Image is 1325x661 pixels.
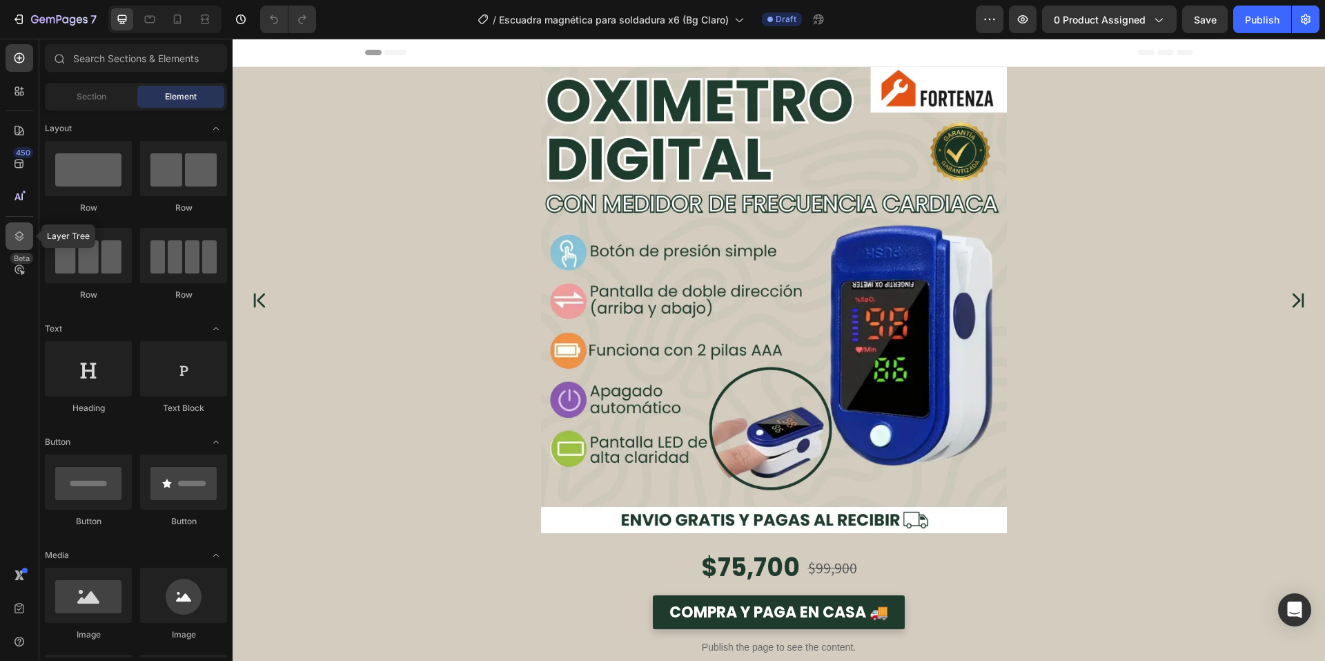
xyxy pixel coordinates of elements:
[45,122,72,135] span: Layout
[205,431,227,453] span: Toggle open
[1054,12,1146,27] span: 0 product assigned
[574,518,626,541] div: $99,900
[45,402,132,414] div: Heading
[1233,6,1291,33] button: Publish
[45,549,69,562] span: Media
[140,515,227,528] div: Button
[499,12,729,27] span: Escuadra magnética para soldadura x6 (Bg Claro)
[205,117,227,140] span: Toggle open
[233,39,1325,661] iframe: Design area
[1194,14,1217,26] span: Save
[467,512,569,547] div: $75,700
[1042,6,1177,33] button: 0 product assigned
[90,11,97,28] p: 7
[6,6,103,33] button: 7
[13,147,33,158] div: 450
[140,402,227,414] div: Text Block
[420,557,672,591] a: COMPRA Y PAGA EN CASA 🚚
[140,629,227,641] div: Image
[45,515,132,528] div: Button
[205,544,227,566] span: Toggle open
[77,90,106,103] span: Section
[493,12,496,27] span: /
[165,90,197,103] span: Element
[1050,246,1081,277] button: Carousel Next Arrow
[1245,12,1279,27] div: Publish
[10,253,33,264] div: Beta
[45,629,132,641] div: Image
[776,13,796,26] span: Draft
[205,318,227,340] span: Toggle open
[45,202,132,214] div: Row
[45,44,227,72] input: Search Sections & Elements
[45,436,70,448] span: Button
[140,202,227,214] div: Row
[1278,593,1311,626] div: Open Intercom Messenger
[140,289,227,301] div: Row
[437,562,656,585] p: COMPRA Y PAGA EN CASA 🚚
[45,323,62,335] span: Text
[1182,6,1228,33] button: Save
[45,289,132,301] div: Row
[260,6,316,33] div: Undo/Redo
